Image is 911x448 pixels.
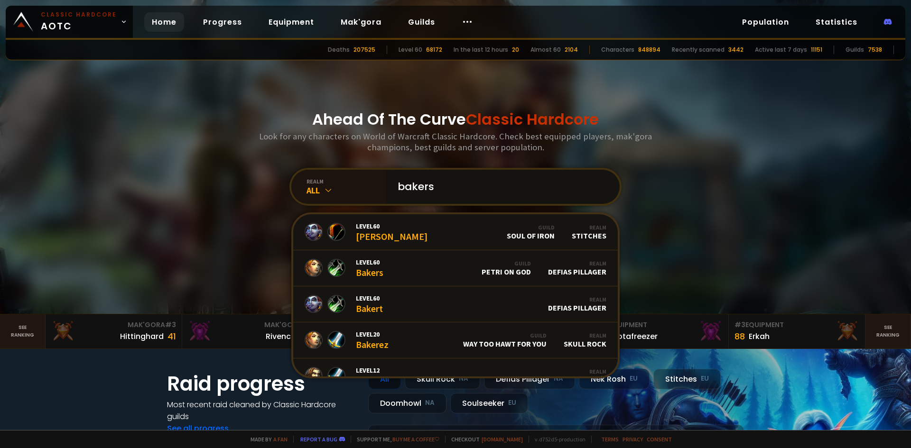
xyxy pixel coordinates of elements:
[307,185,386,196] div: All
[565,46,578,54] div: 2104
[466,109,599,130] span: Classic Hardcore
[261,12,322,32] a: Equipment
[601,436,619,443] a: Terms
[548,296,606,303] div: Realm
[392,170,608,204] input: Search a character...
[399,46,422,54] div: Level 60
[630,374,638,384] small: EU
[273,436,288,443] a: a fan
[530,46,561,54] div: Almost 60
[454,46,508,54] div: In the last 12 hours
[734,12,797,32] a: Population
[266,330,296,342] div: Rivench
[41,10,117,33] span: AOTC
[548,368,606,384] div: Defias Pillager
[312,108,599,131] h1: Ahead Of The Curve
[601,46,634,54] div: Characters
[255,131,656,153] h3: Look for any characters on World of Warcraft Classic Hardcore. Check best equipped players, mak'g...
[647,436,672,443] a: Consent
[548,260,606,276] div: Defias Pillager
[459,374,468,384] small: NA
[529,436,586,443] span: v. d752d5 - production
[195,12,250,32] a: Progress
[356,222,428,242] div: [PERSON_NAME]
[507,224,555,240] div: Soul of Iron
[356,258,383,266] span: Level 60
[356,294,383,314] div: Bakert
[46,314,182,348] a: Mak'Gora#3Hittinghard41
[356,366,387,386] div: Bakersf
[846,46,864,54] div: Guilds
[865,314,911,348] a: Seeranking
[356,330,389,350] div: Bakerez
[482,260,531,276] div: petri on god
[592,314,729,348] a: #2Equipment88Notafreezer
[623,436,643,443] a: Privacy
[51,320,176,330] div: Mak'Gora
[356,294,383,302] span: Level 60
[165,320,176,329] span: # 3
[811,46,822,54] div: 11151
[508,398,516,408] small: EU
[463,332,547,339] div: Guild
[672,46,725,54] div: Recently scanned
[450,393,528,413] div: Soulseeker
[734,330,745,343] div: 88
[701,374,709,384] small: EU
[353,46,375,54] div: 207525
[120,330,164,342] div: Hittinghard
[734,320,859,330] div: Equipment
[482,260,531,267] div: Guild
[638,46,660,54] div: 848894
[572,224,606,231] div: Realm
[293,358,618,394] a: Level12BakersfRealmDefias Pillager
[167,399,357,422] h4: Most recent raid cleaned by Classic Hardcore guilds
[598,320,723,330] div: Equipment
[426,46,442,54] div: 68172
[405,369,480,389] div: Skull Rock
[6,6,133,38] a: Classic HardcoreAOTC
[392,436,439,443] a: Buy me a coffee
[564,332,606,348] div: Skull Rock
[351,436,439,443] span: Support me,
[293,322,618,358] a: Level20BakerezGuildWay Too Hawt For YouRealmSkull Rock
[572,224,606,240] div: Stitches
[333,12,389,32] a: Mak'gora
[293,214,618,250] a: Level60[PERSON_NAME]GuildSoul of IronRealmStitches
[579,369,650,389] div: Nek'Rosh
[425,398,435,408] small: NA
[167,369,357,399] h1: Raid progress
[548,296,606,312] div: Defias Pillager
[307,178,386,185] div: realm
[548,368,606,375] div: Realm
[245,436,288,443] span: Made by
[188,320,313,330] div: Mak'Gora
[182,314,319,348] a: Mak'Gora#2Rivench100
[554,374,563,384] small: NA
[612,330,658,342] div: Notafreezer
[445,436,523,443] span: Checkout
[808,12,865,32] a: Statistics
[293,250,618,286] a: Level60BakersGuildpetri on godRealmDefias Pillager
[300,436,337,443] a: Report a bug
[356,366,387,375] span: Level 12
[167,330,176,343] div: 41
[749,330,770,342] div: Erkah
[356,258,383,278] div: Bakers
[356,330,389,338] span: Level 20
[484,369,575,389] div: Defias Pillager
[463,332,547,348] div: Way Too Hawt For You
[507,224,555,231] div: Guild
[755,46,807,54] div: Active last 7 days
[400,12,443,32] a: Guilds
[41,10,117,19] small: Classic Hardcore
[512,46,519,54] div: 20
[293,286,618,322] a: Level60BakertRealmDefias Pillager
[368,369,401,389] div: All
[728,46,744,54] div: 3442
[564,332,606,339] div: Realm
[548,260,606,267] div: Realm
[328,46,350,54] div: Deaths
[729,314,865,348] a: #3Equipment88Erkah
[144,12,184,32] a: Home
